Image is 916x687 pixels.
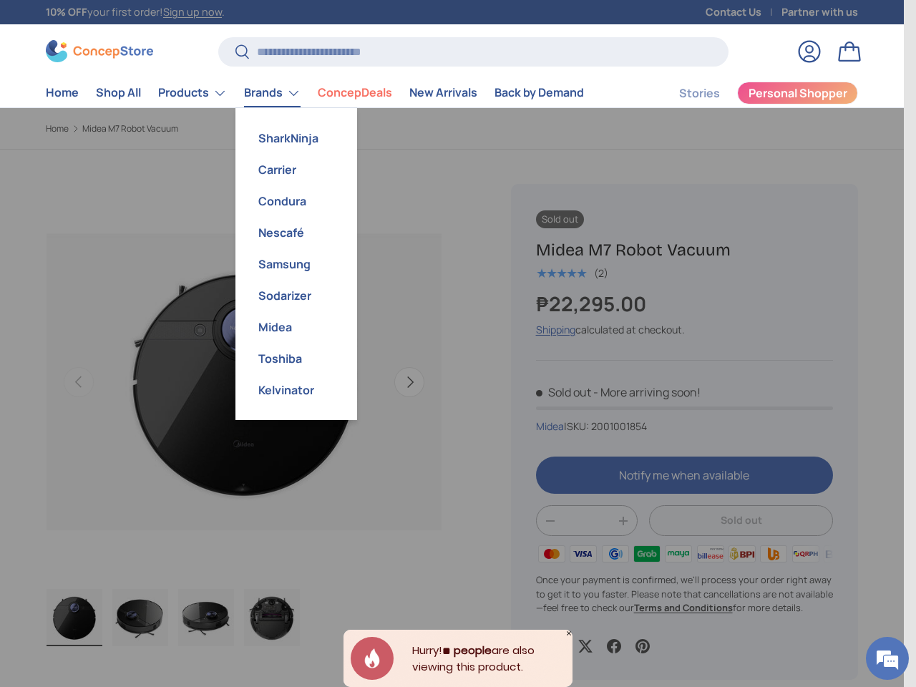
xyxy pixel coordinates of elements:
nav: Primary [46,79,584,107]
summary: Brands [235,79,309,107]
summary: Products [150,79,235,107]
a: ConcepDeals [318,79,392,107]
a: Stories [679,79,720,107]
img: ConcepStore [46,40,153,62]
nav: Secondary [645,79,858,107]
a: Personal Shopper [737,82,858,104]
span: Personal Shopper [749,87,847,99]
a: New Arrivals [409,79,477,107]
a: Home [46,79,79,107]
a: Back by Demand [494,79,584,107]
a: Shop All [96,79,141,107]
div: Close [565,630,572,637]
